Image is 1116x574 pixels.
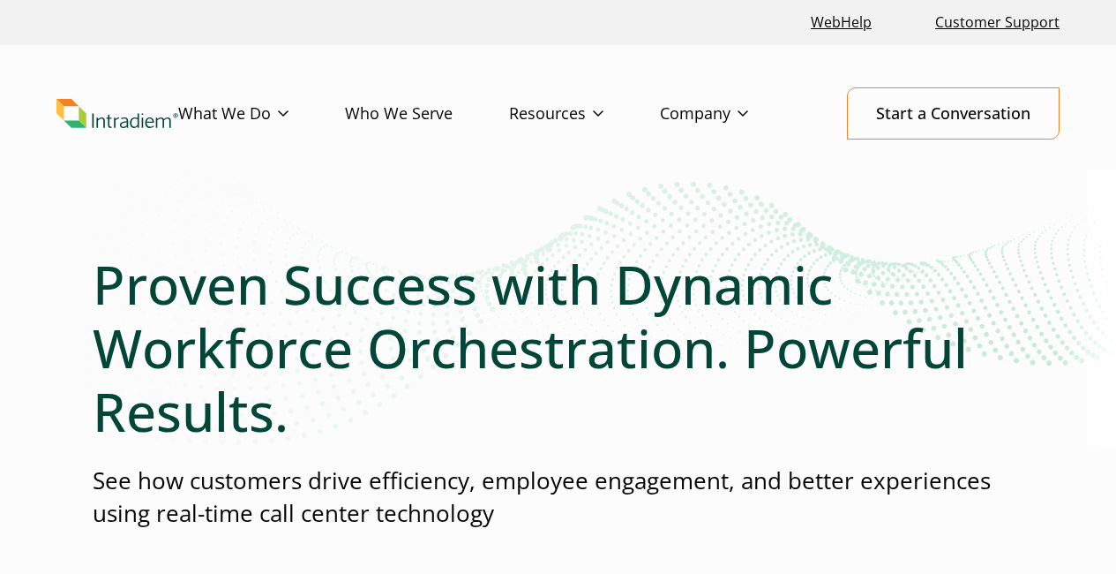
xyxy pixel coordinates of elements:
a: Customer Support [928,4,1067,42]
a: Link to homepage of Intradiem [56,99,178,129]
h1: Proven Success with Dynamic Workforce Orchestration. Powerful Results. [93,253,1023,443]
a: Link opens in a new window [804,4,879,42]
a: Company [660,88,805,140]
img: Intradiem [56,99,178,129]
a: Who We Serve [345,88,509,140]
a: Start a Conversation [847,87,1060,140]
a: Resources [509,88,660,140]
a: What We Do [178,88,345,140]
p: See how customers drive efficiency, employee engagement, and better experiences using real-time c... [93,464,1023,531]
